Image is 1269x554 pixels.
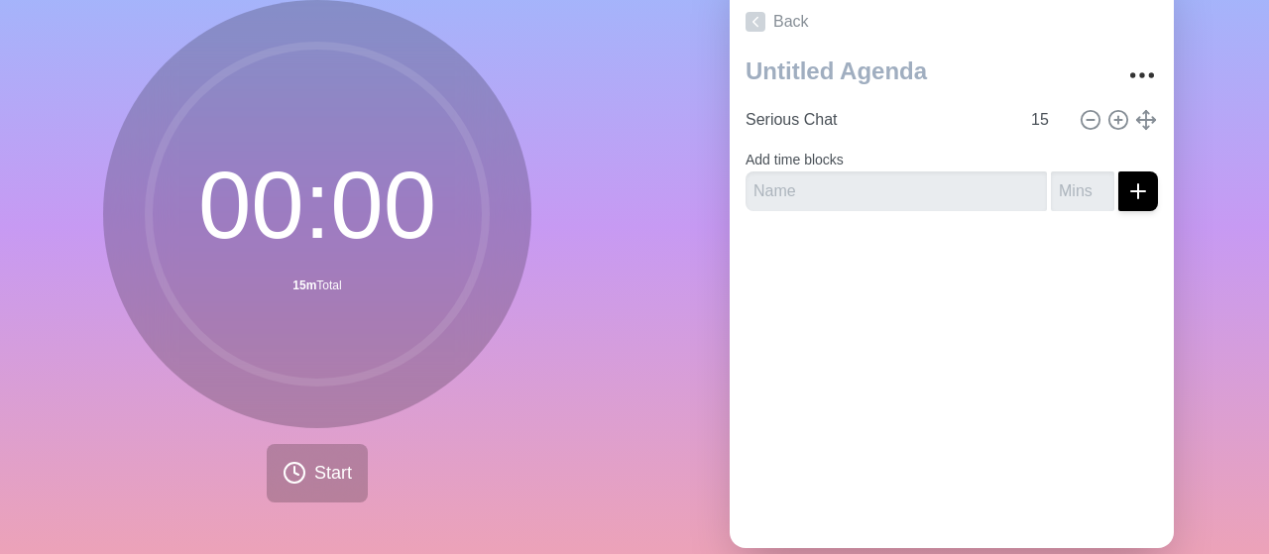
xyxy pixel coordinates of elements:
input: Name [738,100,1019,140]
input: Name [746,171,1047,211]
button: More [1122,55,1162,95]
input: Mins [1051,171,1114,211]
input: Mins [1023,100,1071,140]
label: Add time blocks [746,152,844,167]
span: Start [314,460,352,487]
button: Start [267,444,368,502]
